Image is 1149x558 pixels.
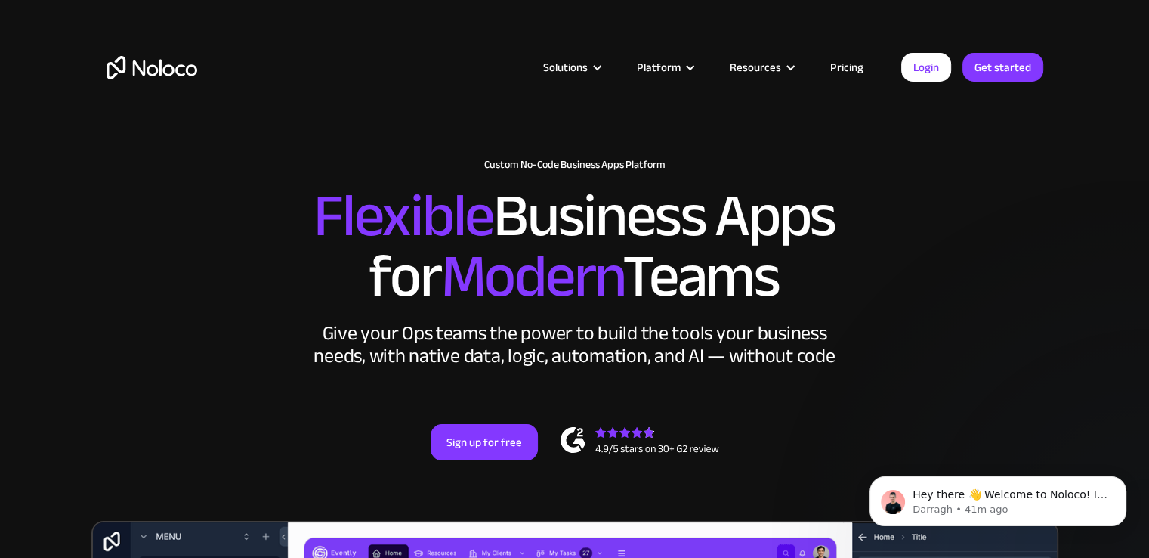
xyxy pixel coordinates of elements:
div: Platform [618,57,711,77]
span: Modern [440,220,622,333]
div: Solutions [524,57,618,77]
h2: Business Apps for Teams [107,186,1043,307]
div: Platform [637,57,681,77]
a: Get started [962,53,1043,82]
div: Give your Ops teams the power to build the tools your business needs, with native data, logic, au... [310,322,839,367]
iframe: Intercom notifications message [847,445,1149,550]
div: Resources [730,57,781,77]
div: Solutions [543,57,588,77]
a: Pricing [811,57,882,77]
div: Resources [711,57,811,77]
a: Sign up for free [431,424,538,460]
a: Login [901,53,951,82]
h1: Custom No-Code Business Apps Platform [107,159,1043,171]
span: Flexible [314,160,493,272]
a: home [107,56,197,79]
